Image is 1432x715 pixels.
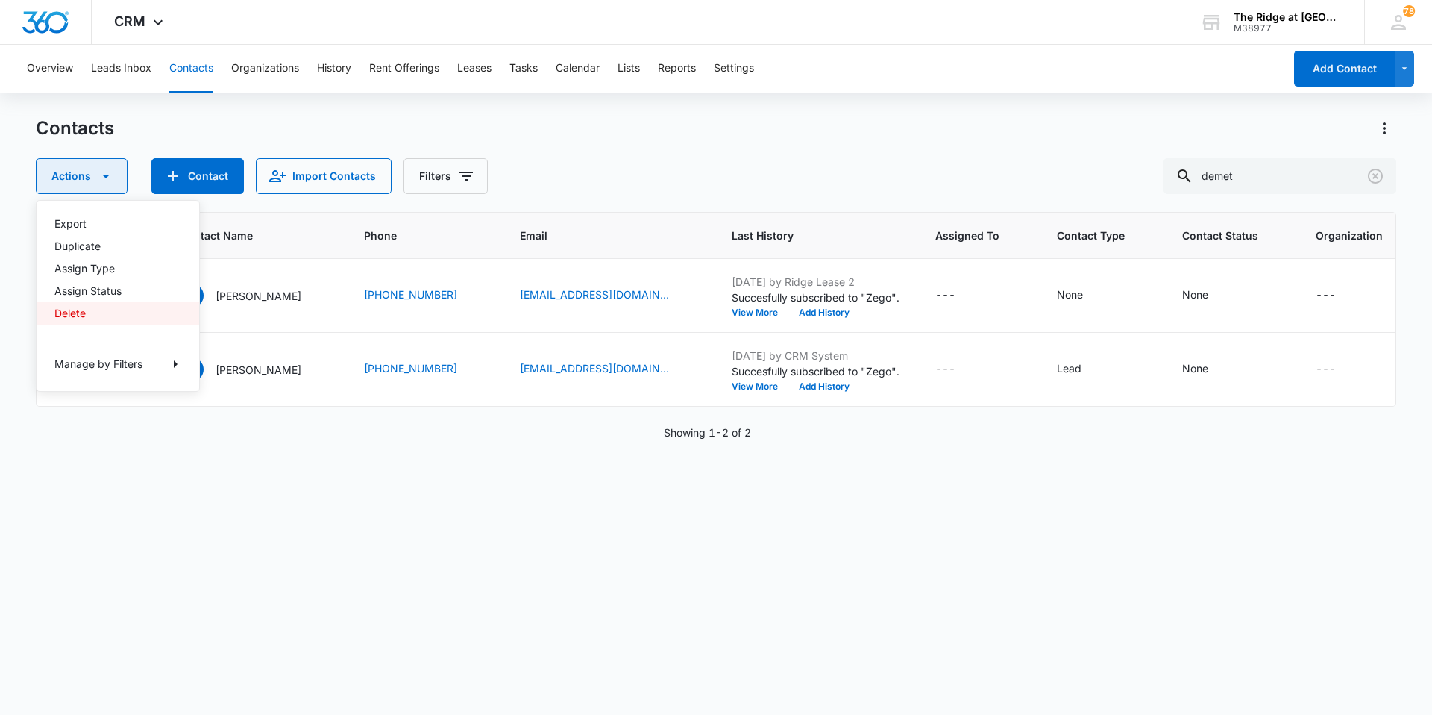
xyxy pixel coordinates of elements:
[520,360,669,376] a: [EMAIL_ADDRESS][DOMAIN_NAME]
[180,228,307,243] span: Contact Name
[364,228,462,243] span: Phone
[732,228,878,243] span: Last History
[180,284,328,307] div: Contact Name - Sara Demetro - Select to Edit Field
[364,287,457,302] a: [PHONE_NUMBER]
[37,349,199,379] button: Manage by Filters
[216,288,301,304] p: [PERSON_NAME]
[1234,11,1342,23] div: account name
[364,360,457,376] a: [PHONE_NUMBER]
[54,219,163,229] div: Export
[114,13,145,29] span: CRM
[37,257,199,280] button: Assign Type
[91,45,151,93] button: Leads Inbox
[935,287,955,305] div: ---
[664,425,751,440] p: Showing 1-2 of 2
[169,45,213,93] button: Contacts
[520,287,669,302] a: [EMAIL_ADDRESS][DOMAIN_NAME]
[54,359,142,369] div: Manage by Filters
[788,308,860,317] button: Add History
[54,308,163,319] div: Delete
[732,290,899,305] p: Succesfully subscribed to "Zego".
[1057,228,1125,243] span: Contact Type
[54,241,163,252] div: Duplicate
[1182,360,1235,378] div: Contact Status - None - Select to Edit Field
[36,117,114,140] h1: Contacts
[1316,360,1363,378] div: Organization - - Select to Edit Field
[788,382,860,391] button: Add History
[27,45,73,93] button: Overview
[520,360,696,378] div: Email - sarakgirl18@gmail.com - Select to Edit Field
[1316,287,1336,305] div: ---
[364,287,484,305] div: Phone - 7202295262 - Select to Edit Field
[1057,287,1083,302] div: None
[180,357,328,381] div: Contact Name - Sara Demetro - Select to Edit Field
[369,45,439,93] button: Rent Offerings
[151,158,244,194] button: Add Contact
[556,45,600,93] button: Calendar
[1372,116,1396,140] button: Actions
[37,280,199,302] button: Assign Status
[935,287,982,305] div: Assigned To - - Select to Edit Field
[520,228,674,243] span: Email
[54,286,163,296] div: Assign Status
[732,363,899,379] p: Succesfully subscribed to "Zego".
[364,360,484,378] div: Phone - 7262295262 - Select to Edit Field
[714,45,754,93] button: Settings
[1363,164,1387,188] button: Clear
[1316,360,1336,378] div: ---
[658,45,696,93] button: Reports
[317,45,351,93] button: History
[216,362,301,378] p: [PERSON_NAME]
[36,158,128,194] button: Actions
[1316,228,1383,243] span: Organization
[618,45,640,93] button: Lists
[1403,5,1415,17] div: notifications count
[256,158,392,194] button: Import Contacts
[1057,287,1110,305] div: Contact Type - None - Select to Edit Field
[37,213,199,235] button: Export
[54,263,163,274] div: Assign Type
[732,348,899,363] p: [DATE] by CRM System
[1057,360,1108,378] div: Contact Type - Lead - Select to Edit Field
[457,45,492,93] button: Leases
[1182,228,1258,243] span: Contact Status
[1403,5,1415,17] span: 78
[37,235,199,257] button: Duplicate
[403,158,488,194] button: Filters
[1182,287,1208,302] div: None
[935,360,982,378] div: Assigned To - - Select to Edit Field
[732,274,899,290] p: [DATE] by Ridge Lease 2
[1182,360,1208,376] div: None
[509,45,538,93] button: Tasks
[520,287,696,305] div: Email - sarakgirl18@gmail.com - Select to Edit Field
[732,382,788,391] button: View More
[935,360,955,378] div: ---
[37,302,199,325] button: Delete
[1057,360,1081,376] div: Lead
[732,308,788,317] button: View More
[1316,287,1363,305] div: Organization - - Select to Edit Field
[1182,287,1235,305] div: Contact Status - None - Select to Edit Field
[231,45,299,93] button: Organizations
[935,228,999,243] span: Assigned To
[1163,158,1396,194] input: Search Contacts
[1294,51,1395,87] button: Add Contact
[1234,23,1342,34] div: account id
